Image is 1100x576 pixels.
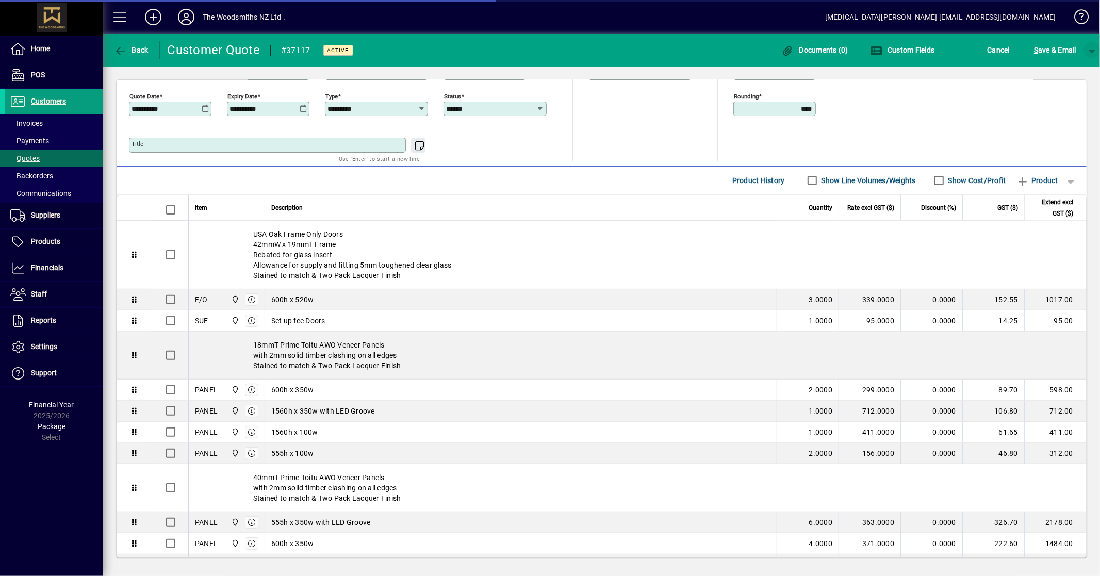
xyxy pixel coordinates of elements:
[38,422,65,431] span: Package
[189,221,1086,289] div: USA Oak Frame Only Doors 42mmW x 19mmT Frame Rebated for glass insert Allowance for supply and fi...
[203,9,285,25] div: The Woodsmiths NZ Ltd .
[228,448,240,459] span: The Woodsmiths
[339,153,420,164] mat-hint: Use 'Enter' to start a new line
[195,517,218,528] div: PANEL
[5,167,103,185] a: Backorders
[189,464,1086,512] div: 40mmT Prime Toitu AWO Veneer Panels with 2mm solid timber clashing on all edges Stained to match ...
[195,316,208,326] div: SUF
[31,237,60,245] span: Products
[962,422,1024,443] td: 61.65
[228,294,240,305] span: The Woodsmiths
[809,316,833,326] span: 1.0000
[189,332,1086,379] div: 18mmT Prime Toitu AWO Veneer Panels with 2mm solid timber clashing on all edges Stained to match ...
[271,294,314,305] span: 600h x 520w
[732,172,785,189] span: Product History
[962,289,1024,310] td: 152.55
[31,211,60,219] span: Suppliers
[988,42,1010,58] span: Cancel
[31,97,66,105] span: Customers
[809,294,833,305] span: 3.0000
[900,554,962,575] td: 0.0000
[946,175,1006,186] label: Show Cost/Profit
[1034,42,1076,58] span: ave & Email
[809,517,833,528] span: 6.0000
[1016,172,1058,189] span: Product
[129,92,159,100] mat-label: Quote date
[31,369,57,377] span: Support
[1031,196,1073,219] span: Extend excl GST ($)
[31,342,57,351] span: Settings
[5,132,103,150] a: Payments
[734,92,759,100] mat-label: Rounding
[111,41,151,59] button: Back
[271,427,318,437] span: 1560h x 100w
[1024,554,1086,575] td: 1036.00
[1024,289,1086,310] td: 1017.00
[845,385,894,395] div: 299.0000
[1066,2,1087,36] a: Knowledge Base
[137,8,170,26] button: Add
[5,150,103,167] a: Quotes
[962,554,1024,575] td: 155.40
[870,46,935,54] span: Custom Fields
[195,448,218,458] div: PANEL
[867,41,938,59] button: Custom Fields
[900,533,962,554] td: 0.0000
[845,538,894,549] div: 371.0000
[809,385,833,395] span: 2.0000
[962,310,1024,332] td: 14.25
[271,406,375,416] span: 1560h x 350w with LED Groove
[10,172,53,180] span: Backorders
[845,406,894,416] div: 712.0000
[900,380,962,401] td: 0.0000
[847,202,894,213] span: Rate excl GST ($)
[1024,422,1086,443] td: 411.00
[195,385,218,395] div: PANEL
[779,41,851,59] button: Documents (0)
[271,202,303,213] span: Description
[228,426,240,438] span: The Woodsmiths
[271,316,325,326] span: Set up fee Doors
[10,137,49,145] span: Payments
[728,171,789,190] button: Product History
[5,36,103,62] a: Home
[5,308,103,334] a: Reports
[5,229,103,255] a: Products
[444,92,461,100] mat-label: Status
[845,316,894,326] div: 95.0000
[962,533,1024,554] td: 222.60
[900,401,962,422] td: 0.0000
[1024,310,1086,332] td: 95.00
[271,385,314,395] span: 600h x 350w
[31,44,50,53] span: Home
[31,290,47,298] span: Staff
[271,538,314,549] span: 600h x 350w
[114,46,149,54] span: Back
[900,289,962,310] td: 0.0000
[195,538,218,549] div: PANEL
[31,71,45,79] span: POS
[5,360,103,386] a: Support
[31,316,56,324] span: Reports
[845,448,894,458] div: 156.0000
[809,202,832,213] span: Quantity
[195,294,208,305] div: F/O
[5,255,103,281] a: Financials
[228,384,240,396] span: The Woodsmiths
[327,47,349,54] span: Active
[5,114,103,132] a: Invoices
[1024,443,1086,464] td: 312.00
[228,517,240,528] span: The Woodsmiths
[819,175,916,186] label: Show Line Volumes/Weights
[170,8,203,26] button: Profile
[228,315,240,326] span: The Woodsmiths
[900,422,962,443] td: 0.0000
[825,9,1056,25] div: [MEDICAL_DATA][PERSON_NAME] [EMAIL_ADDRESS][DOMAIN_NAME]
[5,282,103,307] a: Staff
[900,310,962,332] td: 0.0000
[132,140,143,147] mat-label: Title
[103,41,160,59] app-page-header-button: Back
[845,517,894,528] div: 363.0000
[1024,380,1086,401] td: 598.00
[5,185,103,202] a: Communications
